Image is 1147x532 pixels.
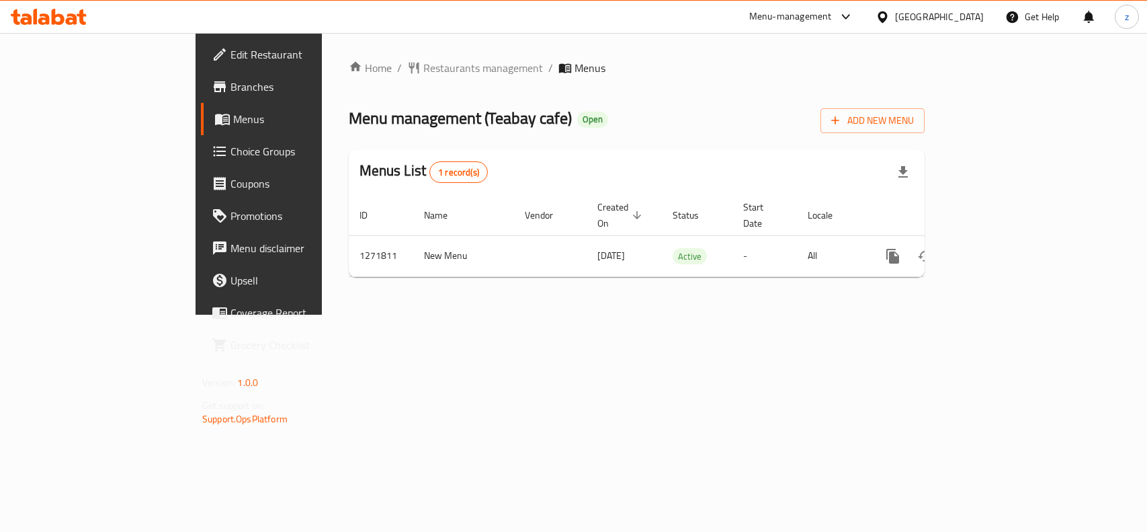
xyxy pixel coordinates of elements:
[230,176,376,192] span: Coupons
[423,60,543,76] span: Restaurants management
[230,272,376,289] span: Upsell
[525,207,570,223] span: Vendor
[743,199,781,231] span: Start Date
[230,79,376,95] span: Branches
[202,374,235,391] span: Version:
[397,60,402,76] li: /
[577,112,608,128] div: Open
[1125,9,1129,24] span: z
[201,71,387,103] a: Branches
[230,337,376,353] span: Grocery Checklist
[201,329,387,361] a: Grocery Checklist
[201,38,387,71] a: Edit Restaurant
[808,207,850,223] span: Locale
[887,156,919,188] div: Export file
[230,46,376,63] span: Edit Restaurant
[201,297,387,329] a: Coverage Report
[877,240,909,272] button: more
[673,249,707,264] span: Active
[230,143,376,159] span: Choice Groups
[349,195,1017,277] table: enhanced table
[597,199,646,231] span: Created On
[359,161,488,183] h2: Menus List
[430,166,487,179] span: 1 record(s)
[732,235,797,276] td: -
[597,247,625,264] span: [DATE]
[201,167,387,200] a: Coupons
[673,248,707,264] div: Active
[866,195,1017,236] th: Actions
[820,108,925,133] button: Add New Menu
[349,60,925,76] nav: breadcrumb
[202,410,288,428] a: Support.OpsPlatform
[575,60,605,76] span: Menus
[202,397,264,414] span: Get support on:
[424,207,465,223] span: Name
[233,111,376,127] span: Menus
[831,112,914,129] span: Add New Menu
[201,103,387,135] a: Menus
[673,207,716,223] span: Status
[201,232,387,264] a: Menu disclaimer
[548,60,553,76] li: /
[577,114,608,125] span: Open
[201,264,387,297] a: Upsell
[407,60,543,76] a: Restaurants management
[797,235,866,276] td: All
[359,207,385,223] span: ID
[230,208,376,224] span: Promotions
[895,9,984,24] div: [GEOGRAPHIC_DATA]
[749,9,832,25] div: Menu-management
[349,103,572,133] span: Menu management ( Teabay cafe )
[230,240,376,256] span: Menu disclaimer
[237,374,258,391] span: 1.0.0
[429,161,488,183] div: Total records count
[230,305,376,321] span: Coverage Report
[413,235,514,276] td: New Menu
[909,240,941,272] button: Change Status
[201,200,387,232] a: Promotions
[201,135,387,167] a: Choice Groups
